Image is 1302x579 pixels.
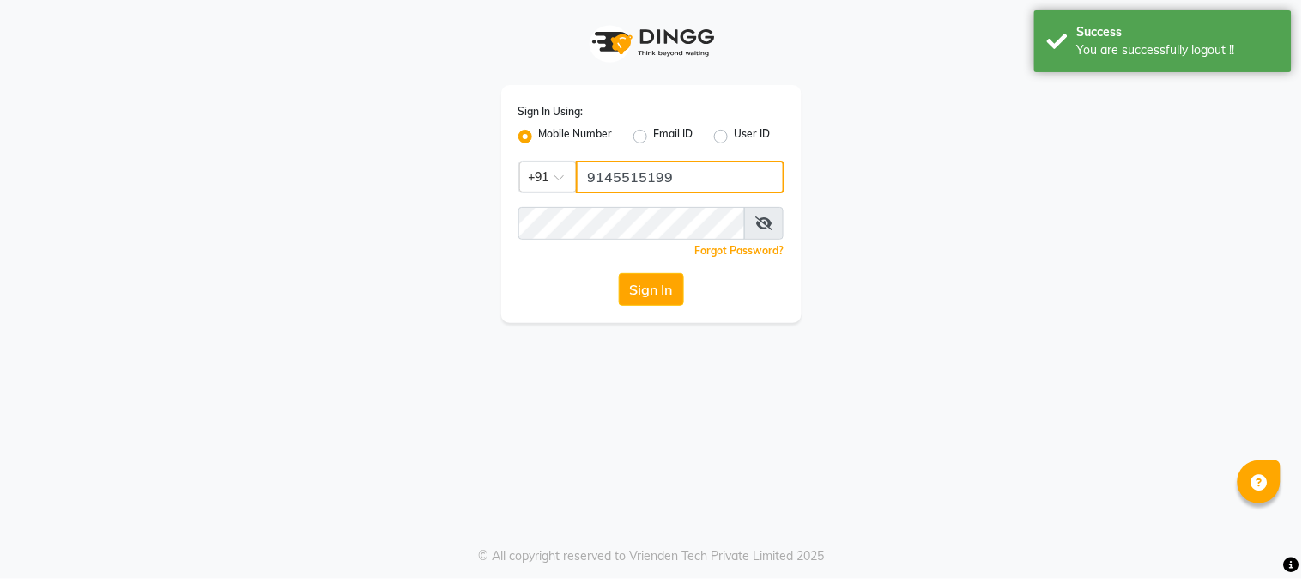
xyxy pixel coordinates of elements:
[583,17,720,68] img: logo1.svg
[654,126,693,147] label: Email ID
[619,273,684,306] button: Sign In
[1077,41,1279,59] div: You are successfully logout !!
[735,126,771,147] label: User ID
[576,161,784,193] input: Username
[1077,23,1279,41] div: Success
[518,104,584,119] label: Sign In Using:
[539,126,613,147] label: Mobile Number
[695,244,784,257] a: Forgot Password?
[518,207,746,240] input: Username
